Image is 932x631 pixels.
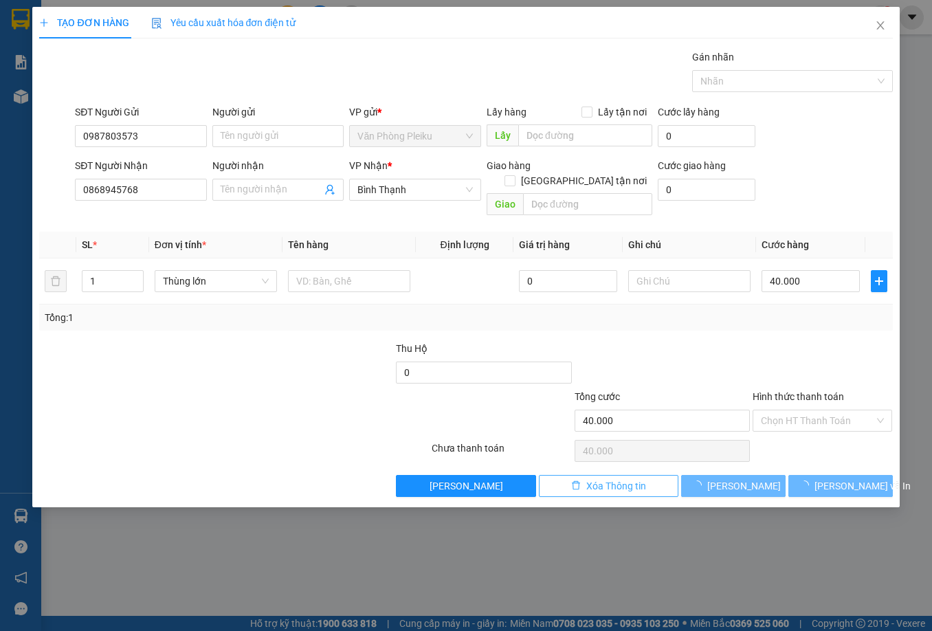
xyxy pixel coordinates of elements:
span: VP Nhận [349,160,388,171]
span: [GEOGRAPHIC_DATA] tận nơi [515,173,652,188]
label: Cước lấy hàng [658,107,720,118]
button: delete [45,270,67,292]
span: [PERSON_NAME] [430,478,503,494]
span: Bình Thạnh [357,179,473,200]
button: Close [861,7,900,45]
span: [PERSON_NAME] và In [814,478,911,494]
span: user-add [324,184,335,195]
div: Tổng: 1 [45,310,360,325]
button: plus [871,270,887,292]
button: [PERSON_NAME] và In [788,475,893,497]
span: Giá trị hàng [519,239,570,250]
input: Ghi Chú [628,270,751,292]
span: Lấy [487,124,518,146]
div: Chưa thanh toán [430,441,573,465]
span: TẠO ĐƠN HÀNG [39,17,129,28]
span: Giao [487,193,523,215]
span: Văn Phòng Pleiku [357,126,473,146]
span: Giao hàng [487,160,531,171]
span: SL [82,239,93,250]
input: Cước giao hàng [658,179,755,201]
button: [PERSON_NAME] [681,475,786,497]
div: SĐT Người Gửi [75,104,207,120]
label: Cước giao hàng [658,160,726,171]
span: Yêu cầu xuất hóa đơn điện tử [151,17,296,28]
span: close [875,20,886,31]
span: loading [799,480,814,490]
input: Dọc đường [523,193,652,215]
span: loading [692,480,707,490]
span: Thùng lớn [163,271,269,291]
button: deleteXóa Thông tin [539,475,679,497]
span: plus [39,18,49,27]
div: VP gửi [349,104,481,120]
span: Lấy hàng [487,107,526,118]
span: Lấy tận nơi [592,104,652,120]
div: Người nhận [212,158,344,173]
label: Hình thức thanh toán [753,391,844,402]
button: [PERSON_NAME] [396,475,536,497]
span: Cước hàng [762,239,809,250]
span: Tên hàng [288,239,329,250]
input: VD: Bàn, Ghế [288,270,410,292]
input: 0 [519,270,617,292]
input: Cước lấy hàng [658,125,755,147]
div: SĐT Người Nhận [75,158,207,173]
span: plus [872,276,886,287]
span: Đơn vị tính [155,239,206,250]
th: Ghi chú [623,232,756,258]
span: Định lượng [441,239,489,250]
input: Dọc đường [518,124,652,146]
span: delete [571,480,581,491]
img: icon [151,18,162,29]
div: Người gửi [212,104,344,120]
span: Tổng cước [575,391,620,402]
span: Xóa Thông tin [586,478,646,494]
label: Gán nhãn [692,52,734,63]
span: Thu Hộ [396,343,428,354]
span: [PERSON_NAME] [707,478,781,494]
